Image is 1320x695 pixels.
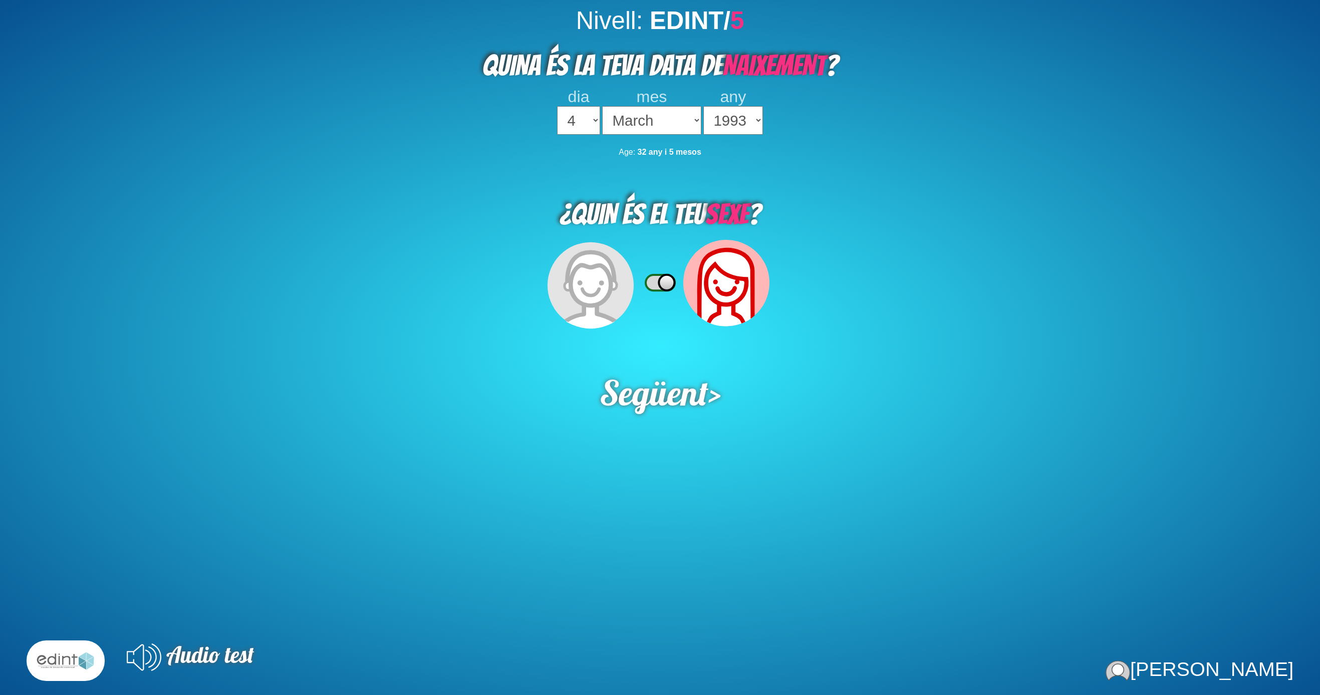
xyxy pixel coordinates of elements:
span: Nivell: [576,7,643,34]
span: dia [568,88,590,106]
img: l [32,646,99,676]
span: any [720,88,746,106]
span: QUINA ÉS LA TEVA DATA DE ? [482,51,838,81]
span: mes [637,88,667,106]
span: SEXE [705,199,748,229]
b: 32 any i 5 mesos [638,148,701,156]
div: [PERSON_NAME] [1106,658,1293,681]
span: 5 [730,7,744,34]
span: Audio test [166,641,254,668]
span: NAIXEMENT [723,51,826,81]
span: Age: [619,148,635,156]
span: ¿QUIN ÉS EL TEU ? [559,199,761,229]
b: EDINT/ [650,7,744,34]
span: Següent [597,371,709,415]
